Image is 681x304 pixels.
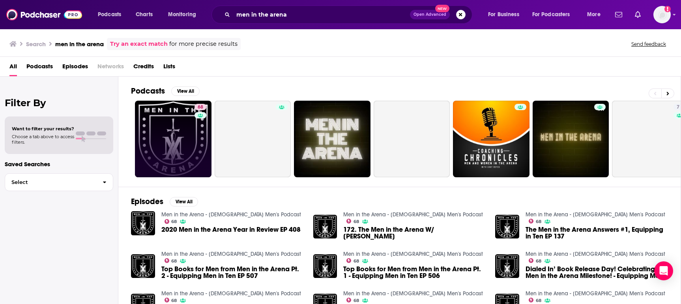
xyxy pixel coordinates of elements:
[26,40,46,48] h3: Search
[527,8,582,21] button: open menu
[632,8,644,21] a: Show notifications dropdown
[653,6,671,23] img: User Profile
[171,220,177,223] span: 68
[165,219,177,224] a: 68
[161,211,301,218] a: Men in the Arena - Christian Men's Podcast
[529,258,541,263] a: 68
[526,266,668,279] a: Dialed In’ Book Release Day! Celebrating a Men in the Arena Milestone! - Equipping Men in Ten EP 763
[163,60,175,76] a: Lists
[198,103,203,111] span: 68
[529,219,541,223] a: 68
[55,40,104,48] h3: men in the arena
[532,9,570,20] span: For Podcasters
[131,197,163,206] h2: Episodes
[171,299,177,302] span: 68
[346,258,359,263] a: 68
[582,8,610,21] button: open menu
[343,226,486,240] a: 172. The Men in the Arena W/ Shaun Strong
[6,7,82,22] img: Podchaser - Follow, Share and Rate Podcasts
[654,261,673,280] div: Open Intercom Messenger
[629,41,668,47] button: Send feedback
[131,254,155,278] img: Top Books for Men from Men in the Arena Pt. 2 - Equipping Men in Ten EP 507
[161,266,304,279] a: Top Books for Men from Men in the Arena Pt. 2 - Equipping Men in Ten EP 507
[343,226,486,240] span: 172. The Men in the Arena W/ [PERSON_NAME]
[98,9,121,20] span: Podcasts
[26,60,53,76] a: Podcasts
[62,60,88,76] a: Episodes
[343,211,483,218] a: Men in the Arena - Christian Men's Podcast
[233,8,410,21] input: Search podcasts, credits, & more...
[5,180,96,185] span: Select
[536,220,541,223] span: 68
[354,259,359,263] span: 68
[526,290,665,297] a: Men in the Arena - Christian Men's Podcast
[163,8,206,21] button: open menu
[495,254,519,278] img: Dialed In’ Book Release Day! Celebrating a Men in the Arena Milestone! - Equipping Men in Ten EP 763
[483,8,529,21] button: open menu
[165,258,177,263] a: 68
[165,298,177,302] a: 68
[313,254,337,278] img: Top Books for Men from Men in the Arena Pt. 1 - Equipping Men in Ten EP 506
[169,39,238,49] span: for more precise results
[110,39,168,49] a: Try an exact match
[343,290,483,297] a: Men in the Arena - Christian Men's Podcast
[161,290,301,297] a: Men in the Arena - Christian Men's Podcast
[526,211,665,218] a: Men in the Arena - Christian Men's Podcast
[677,103,679,111] span: 7
[354,220,359,223] span: 68
[536,259,541,263] span: 68
[354,299,359,302] span: 68
[5,97,113,109] h2: Filter By
[131,8,157,21] a: Charts
[161,251,301,257] a: Men in the Arena - Christian Men's Podcast
[131,211,155,235] img: 2020 Men in the Arena Year in Review EP 408
[131,86,165,96] h2: Podcasts
[526,226,668,240] a: The Men in the Arena Answers #1, Equipping in Ten EP 137
[92,8,131,21] button: open menu
[171,86,200,96] button: View All
[12,126,74,131] span: Want to filter your results?
[170,197,198,206] button: View All
[131,197,198,206] a: EpisodesView All
[9,60,17,76] a: All
[313,215,337,239] img: 172. The Men in the Arena W/ Shaun Strong
[410,10,450,19] button: Open AdvancedNew
[171,259,177,263] span: 68
[435,5,449,12] span: New
[133,60,154,76] a: Credits
[587,9,601,20] span: More
[413,13,446,17] span: Open Advanced
[495,215,519,239] img: The Men in the Arena Answers #1, Equipping in Ten EP 137
[5,160,113,168] p: Saved Searches
[488,9,519,20] span: For Business
[653,6,671,23] span: Logged in as shcarlos
[664,6,671,12] svg: Add a profile image
[343,266,486,279] a: Top Books for Men from Men in the Arena Pt. 1 - Equipping Men in Ten EP 506
[529,298,541,302] a: 68
[135,101,211,177] a: 68
[346,298,359,302] a: 68
[653,6,671,23] button: Show profile menu
[161,226,301,233] a: 2020 Men in the Arena Year in Review EP 408
[97,60,124,76] span: Networks
[12,134,74,145] span: Choose a tab above to access filters.
[526,251,665,257] a: Men in the Arena - Christian Men's Podcast
[612,8,625,21] a: Show notifications dropdown
[195,104,206,110] a: 68
[219,6,480,24] div: Search podcasts, credits, & more...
